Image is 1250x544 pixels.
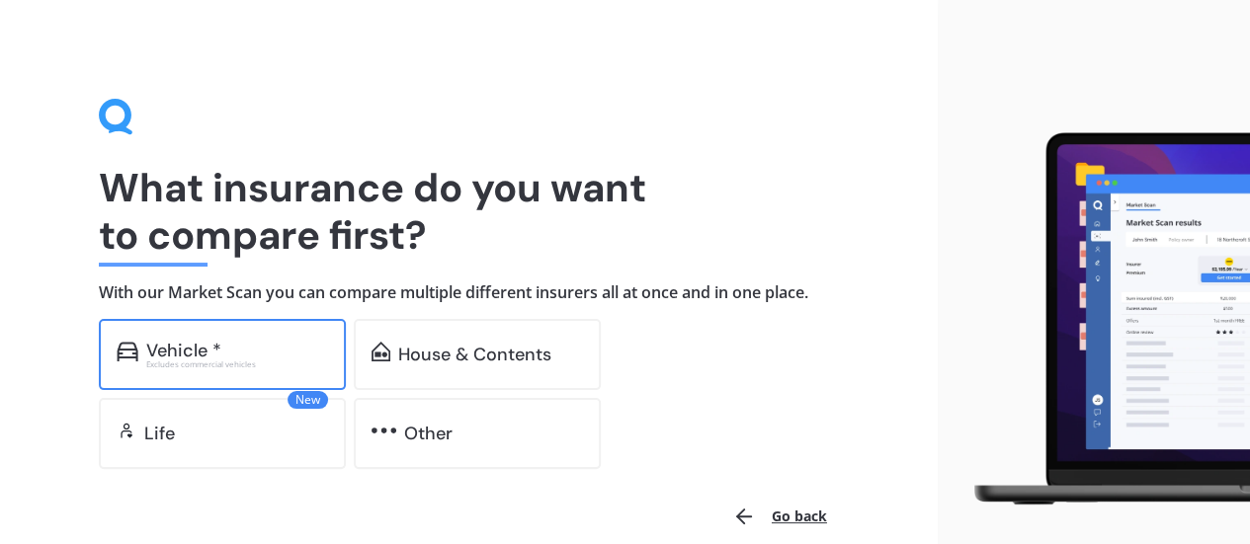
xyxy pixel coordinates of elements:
span: New [288,391,328,409]
div: Other [404,424,453,443]
div: House & Contents [398,345,551,364]
div: Excludes commercial vehicles [146,360,328,368]
img: car.f15378c7a67c060ca3f3.svg [117,342,138,361]
h1: What insurance do you want to compare first? [99,164,839,259]
h4: With our Market Scan you can compare multiple different insurers all at once and in one place. [99,282,839,303]
img: other.81dba5aafe580aa69f38.svg [372,421,396,440]
img: laptop.webp [954,124,1250,513]
img: home-and-contents.b802091223b8502ef2dd.svg [372,342,390,361]
div: Vehicle * [146,341,221,360]
div: Life [144,424,175,443]
img: life.f720d6a2d7cdcd3ad642.svg [117,421,136,440]
button: Go back [720,493,839,540]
